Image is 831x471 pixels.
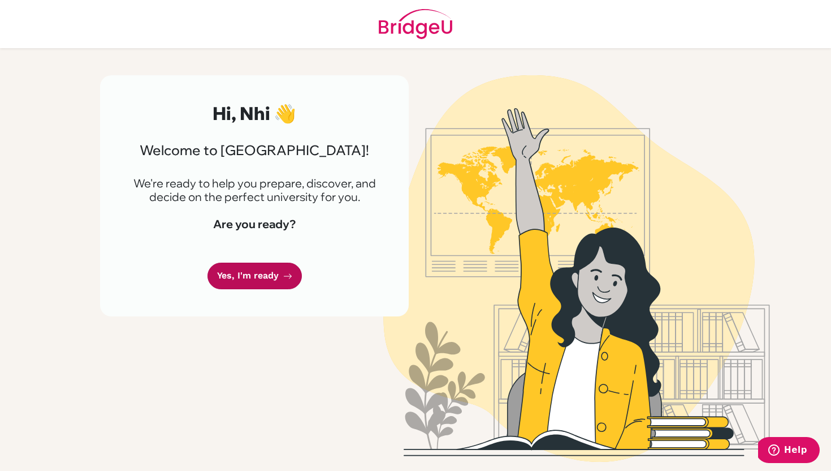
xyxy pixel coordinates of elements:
h2: Hi, Nhi 👋 [127,102,382,124]
iframe: Opens a widget where you can find more information [758,437,820,465]
p: We're ready to help you prepare, discover, and decide on the perfect university for you. [127,177,382,204]
h3: Welcome to [GEOGRAPHIC_DATA]! [127,142,382,159]
h4: Are you ready? [127,217,382,231]
a: Yes, I'm ready [207,263,302,289]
